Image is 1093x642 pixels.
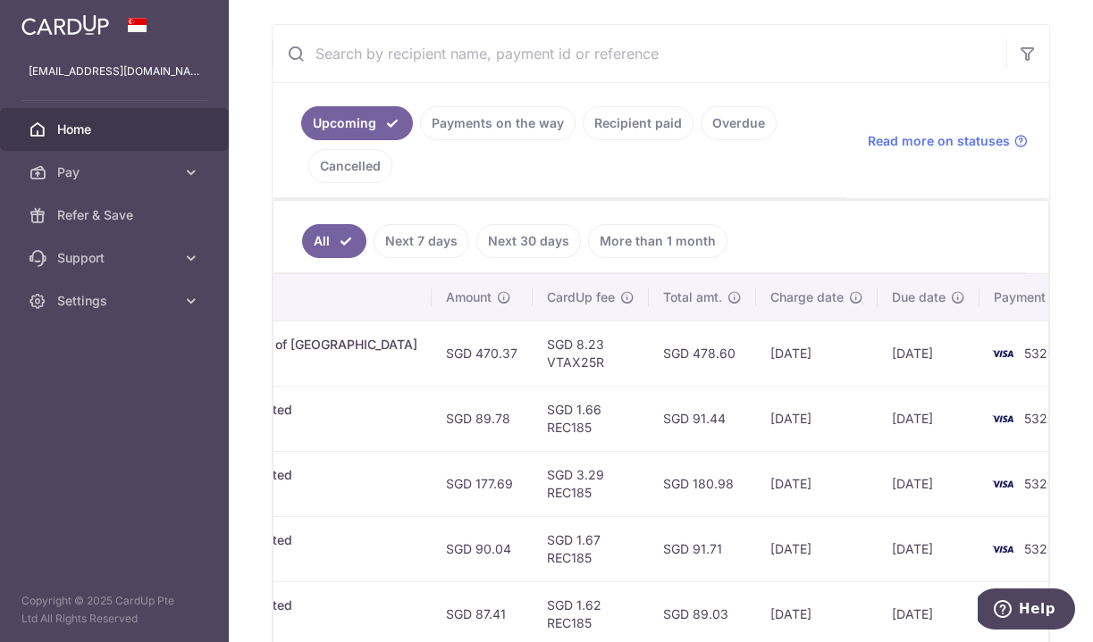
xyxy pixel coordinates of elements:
img: Bank Card [985,473,1021,495]
iframe: Opens a widget where you can find more information [978,588,1075,633]
td: SGD 180.98 [649,451,756,516]
td: [DATE] [756,386,878,451]
td: [DATE] [878,386,979,451]
span: Charge date [770,288,844,306]
span: 5320 [1024,411,1055,426]
td: [DATE] [878,451,979,516]
img: CardUp [21,14,109,36]
td: SGD 8.23 VTAX25R [533,321,649,386]
span: Support [57,249,175,267]
a: All [302,224,366,258]
img: Bank Card [985,408,1021,429]
span: Due date [892,288,946,306]
td: SGD 89.78 [432,386,533,451]
span: 5320 [1024,541,1055,556]
span: 5320 [1024,346,1055,361]
td: SGD 470.37 [432,321,533,386]
td: [DATE] [756,321,878,386]
a: Recipient paid [583,106,694,140]
a: Upcoming [301,106,413,140]
td: [DATE] [878,321,979,386]
td: SGD 478.60 [649,321,756,386]
span: Total amt. [663,288,722,306]
td: SGD 177.69 [432,451,533,516]
span: Refer & Save [57,206,175,224]
p: [EMAIL_ADDRESS][DOMAIN_NAME] [29,63,200,80]
span: 5320 [1024,476,1055,491]
td: [DATE] [756,451,878,516]
a: Payments on the way [420,106,576,140]
a: More than 1 month [588,224,727,258]
span: Home [57,121,175,138]
a: Next 30 days [476,224,581,258]
span: Amount [446,288,492,306]
td: SGD 1.66 REC185 [533,386,649,451]
span: CardUp fee [547,288,615,306]
img: Bank Card [985,538,1021,560]
td: SGD 90.04 [432,516,533,581]
a: Cancelled [308,149,392,183]
td: SGD 3.29 REC185 [533,451,649,516]
a: Overdue [701,106,777,140]
span: Settings [57,292,175,310]
td: SGD 1.67 REC185 [533,516,649,581]
td: SGD 91.44 [649,386,756,451]
img: Bank Card [985,343,1021,364]
td: SGD 91.71 [649,516,756,581]
span: Read more on statuses [868,132,1010,150]
a: Next 7 days [374,224,469,258]
span: Pay [57,163,175,181]
td: [DATE] [756,516,878,581]
td: [DATE] [878,516,979,581]
input: Search by recipient name, payment id or reference [273,25,1006,82]
a: Read more on statuses [868,132,1028,150]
